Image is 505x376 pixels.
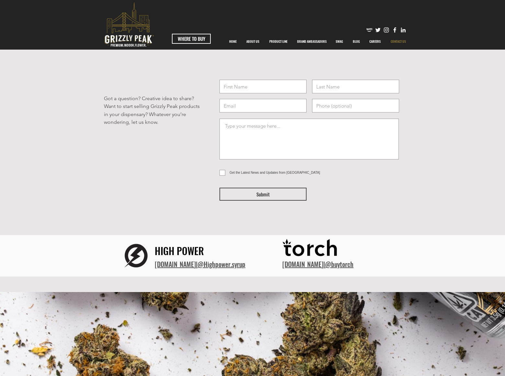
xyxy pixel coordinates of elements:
[366,33,384,50] p: CAREERS
[282,237,341,261] img: Torch_Logo_BLACK.png
[226,33,240,50] p: HOME
[294,33,330,50] p: BRAND AMBASSADORS
[366,27,373,33] img: weedmaps
[230,171,320,174] span: Get the Latest News and Updates from [GEOGRAPHIC_DATA]
[348,33,365,50] a: BLOG
[243,33,263,50] p: ABOUT US
[219,99,307,112] input: Email
[400,27,407,33] img: Likedin
[387,33,409,50] p: CONTACT US
[365,33,386,50] a: CAREERS
[391,27,398,33] img: Facebook
[386,33,411,50] a: CONTACT US
[219,80,307,93] input: First Name
[219,188,307,201] button: Submit
[224,33,411,50] nav: Site
[325,259,353,269] a: @buytorch
[155,243,204,258] span: HIGH POWER
[178,35,205,42] span: WHERE TO BUY
[266,33,291,50] p: PRODUCT LINE
[224,33,241,50] a: HOME
[282,259,323,269] a: [DOMAIN_NAME]
[366,27,407,33] ul: Social Bar
[117,237,155,275] img: logo hp.png
[104,95,194,101] span: Got a question? Creative idea to share?
[104,103,200,125] span: Want to start selling Grizzly Peak products in your dispensary? Whatever you’re wondering, let us...
[383,27,390,33] img: Instagram
[331,33,348,50] a: SWAG
[264,33,292,50] a: PRODUCT LINE
[197,259,245,269] a: @Highpower.syrup
[256,191,270,198] span: Submit
[241,33,264,50] a: ABOUT US
[375,27,381,33] img: Twitter
[155,259,245,269] span: |
[312,99,399,112] input: Phone (optional)
[350,33,363,50] p: BLOG
[282,259,353,269] span: |
[312,80,399,93] input: Last Name
[172,34,211,44] a: WHERE TO BUY
[332,33,346,50] p: SWAG
[155,259,196,269] a: ​[DOMAIN_NAME]
[105,2,154,47] svg: premium-indoor-flower
[292,33,331,50] div: BRAND AMBASSADORS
